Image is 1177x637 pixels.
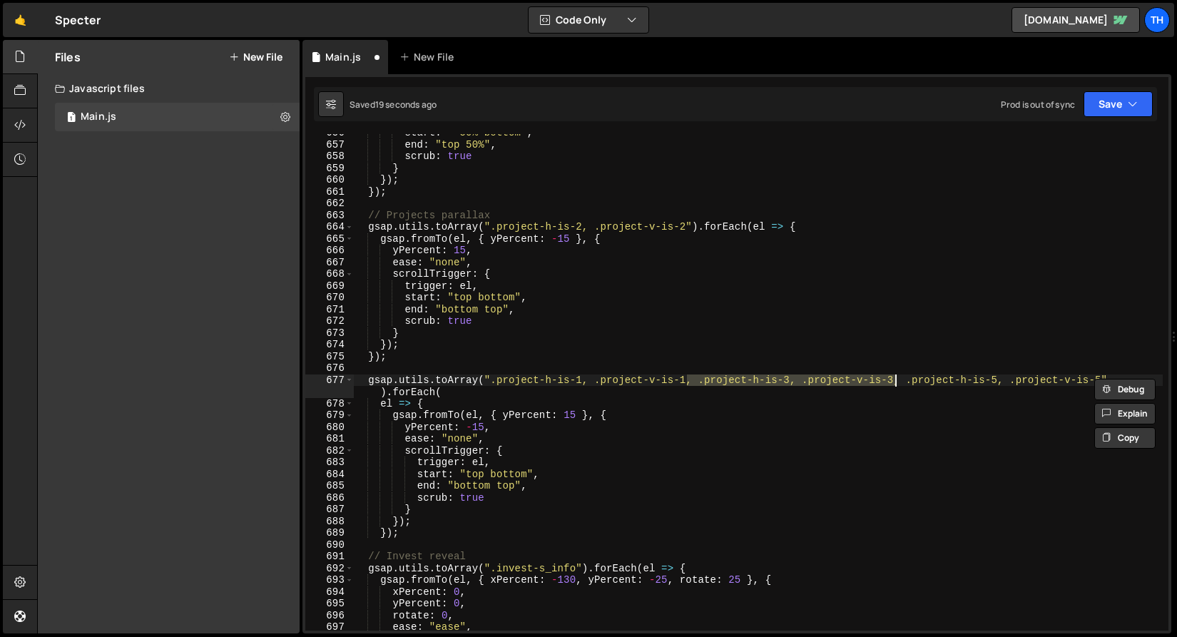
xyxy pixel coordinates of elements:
[1144,7,1170,33] a: Th
[305,563,354,575] div: 692
[305,210,354,222] div: 663
[1012,7,1140,33] a: [DOMAIN_NAME]
[305,539,354,551] div: 690
[305,480,354,492] div: 685
[305,574,354,586] div: 693
[529,7,648,33] button: Code Only
[305,398,354,410] div: 678
[305,433,354,445] div: 681
[305,504,354,516] div: 687
[1094,427,1156,449] button: Copy
[81,111,116,123] div: Main.js
[305,351,354,363] div: 675
[305,257,354,269] div: 667
[1084,91,1153,117] button: Save
[375,98,437,111] div: 19 seconds ago
[3,3,38,37] a: 🤙
[305,527,354,539] div: 689
[55,11,101,29] div: Specter
[305,268,354,280] div: 668
[305,422,354,434] div: 680
[1094,403,1156,424] button: Explain
[305,551,354,563] div: 691
[305,151,354,163] div: 658
[305,280,354,292] div: 669
[305,198,354,210] div: 662
[305,621,354,633] div: 697
[305,327,354,340] div: 673
[305,610,354,622] div: 696
[305,598,354,610] div: 695
[305,292,354,304] div: 670
[305,304,354,316] div: 671
[305,516,354,528] div: 688
[305,362,354,374] div: 676
[305,445,354,457] div: 682
[305,409,354,422] div: 679
[305,339,354,351] div: 674
[305,186,354,198] div: 661
[305,233,354,245] div: 665
[305,586,354,598] div: 694
[325,50,361,64] div: Main.js
[305,174,354,186] div: 660
[229,51,282,63] button: New File
[55,103,300,131] div: 16840/46037.js
[305,221,354,233] div: 664
[305,245,354,257] div: 666
[305,315,354,327] div: 672
[350,98,437,111] div: Saved
[67,113,76,124] span: 1
[305,139,354,151] div: 657
[305,469,354,481] div: 684
[38,74,300,103] div: Javascript files
[55,49,81,65] h2: Files
[305,492,354,504] div: 686
[305,457,354,469] div: 683
[305,163,354,175] div: 659
[1001,98,1075,111] div: Prod is out of sync
[1094,379,1156,400] button: Debug
[399,50,459,64] div: New File
[305,374,354,398] div: 677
